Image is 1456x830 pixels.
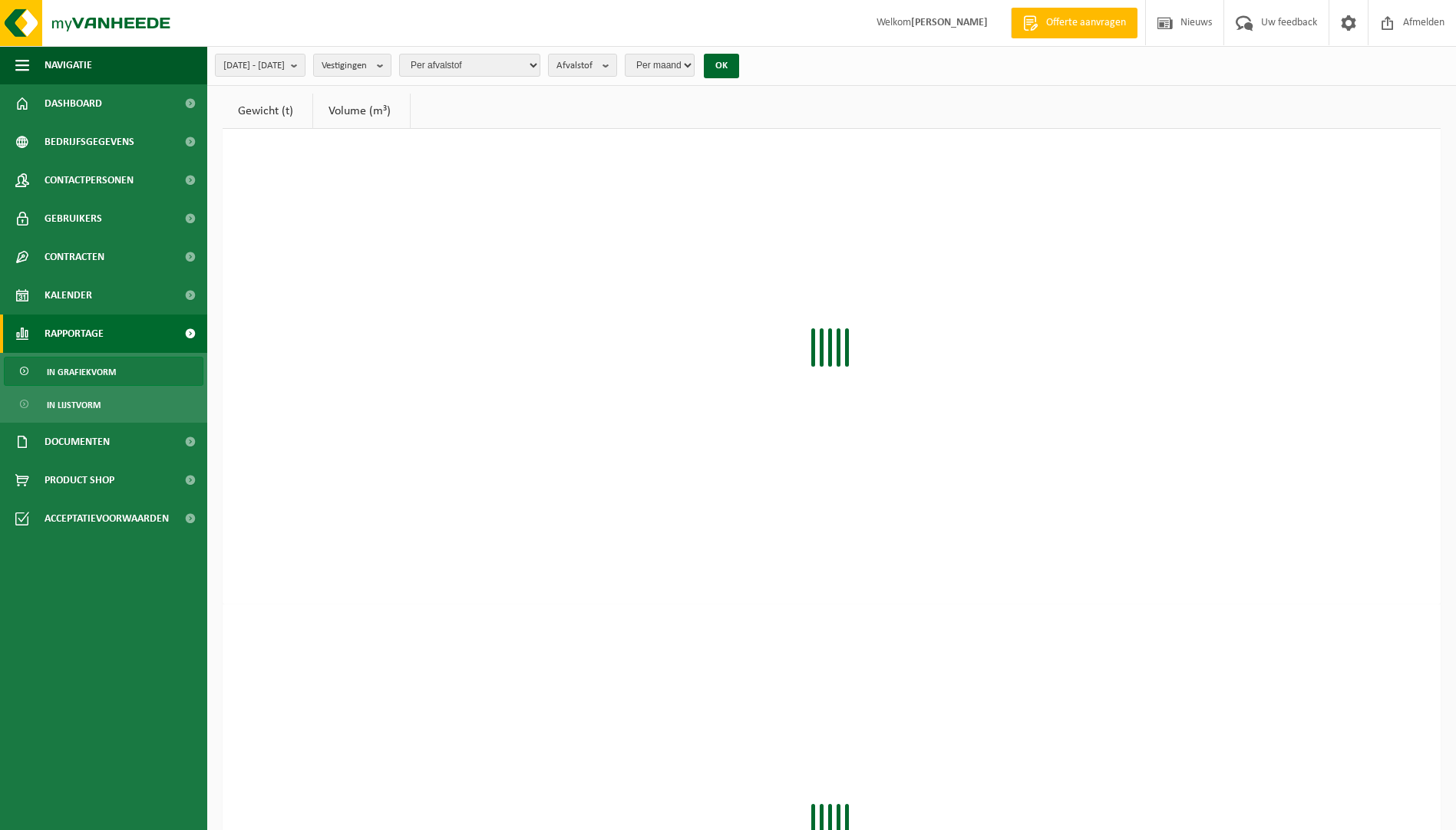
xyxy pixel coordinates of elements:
span: Afvalstof [556,54,596,77]
button: Vestigingen [313,54,391,77]
a: In lijstvorm [4,390,203,419]
span: Contracten [45,238,104,276]
span: Acceptatievoorwaarden [45,499,169,538]
span: Contactpersonen [45,161,134,199]
span: Kalender [45,276,92,315]
span: [DATE] - [DATE] [223,54,285,77]
span: Vestigingen [322,54,371,77]
strong: [PERSON_NAME] [911,17,988,28]
span: Dashboard [45,84,102,123]
span: Documenten [45,423,110,461]
span: Rapportage [45,315,104,353]
span: Gebruikers [45,199,102,238]
a: Volume (m³) [313,94,410,129]
button: Afvalstof [548,54,617,77]
a: In grafiekvorm [4,357,203,386]
button: [DATE] - [DATE] [215,54,305,77]
span: Offerte aanvragen [1042,15,1130,31]
span: In grafiekvorm [47,357,116,387]
a: Offerte aanvragen [1011,8,1137,38]
span: Product Shop [45,461,114,499]
span: In lijstvorm [47,390,101,420]
a: Gewicht (t) [223,94,312,129]
button: OK [704,54,739,78]
span: Navigatie [45,46,92,84]
span: Bedrijfsgegevens [45,123,134,161]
